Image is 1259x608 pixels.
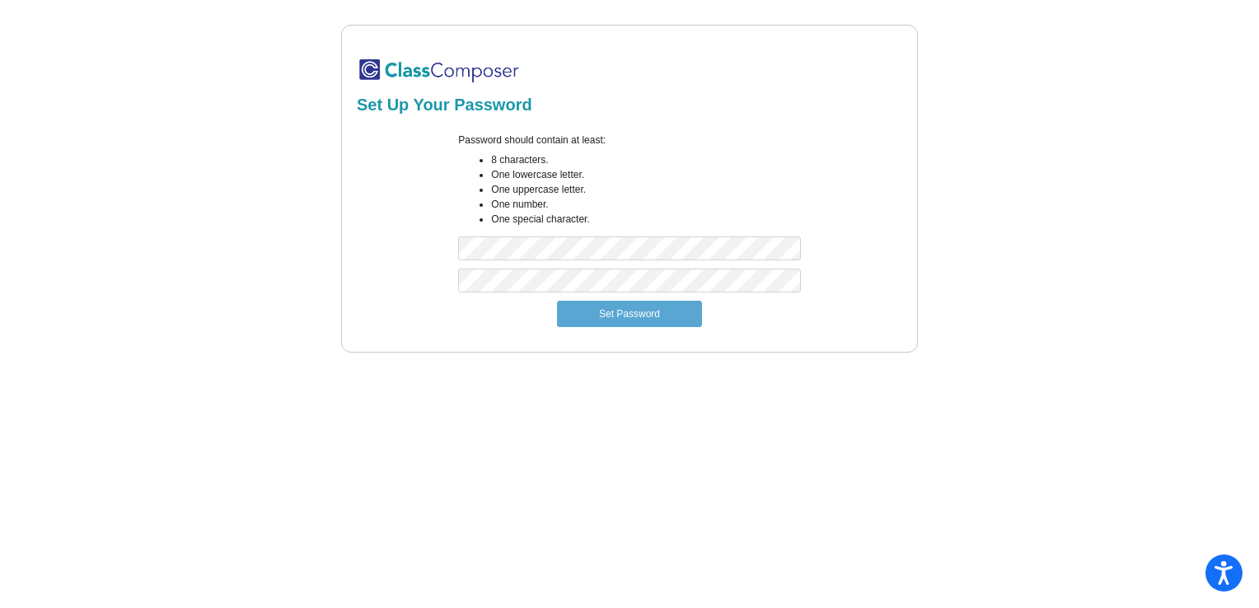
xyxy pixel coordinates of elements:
[491,167,800,182] li: One lowercase letter.
[491,182,800,197] li: One uppercase letter.
[491,212,800,227] li: One special character.
[491,197,800,212] li: One number.
[357,95,902,115] h2: Set Up Your Password
[557,301,702,327] button: Set Password
[491,152,800,167] li: 8 characters.
[458,133,606,147] label: Password should contain at least:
